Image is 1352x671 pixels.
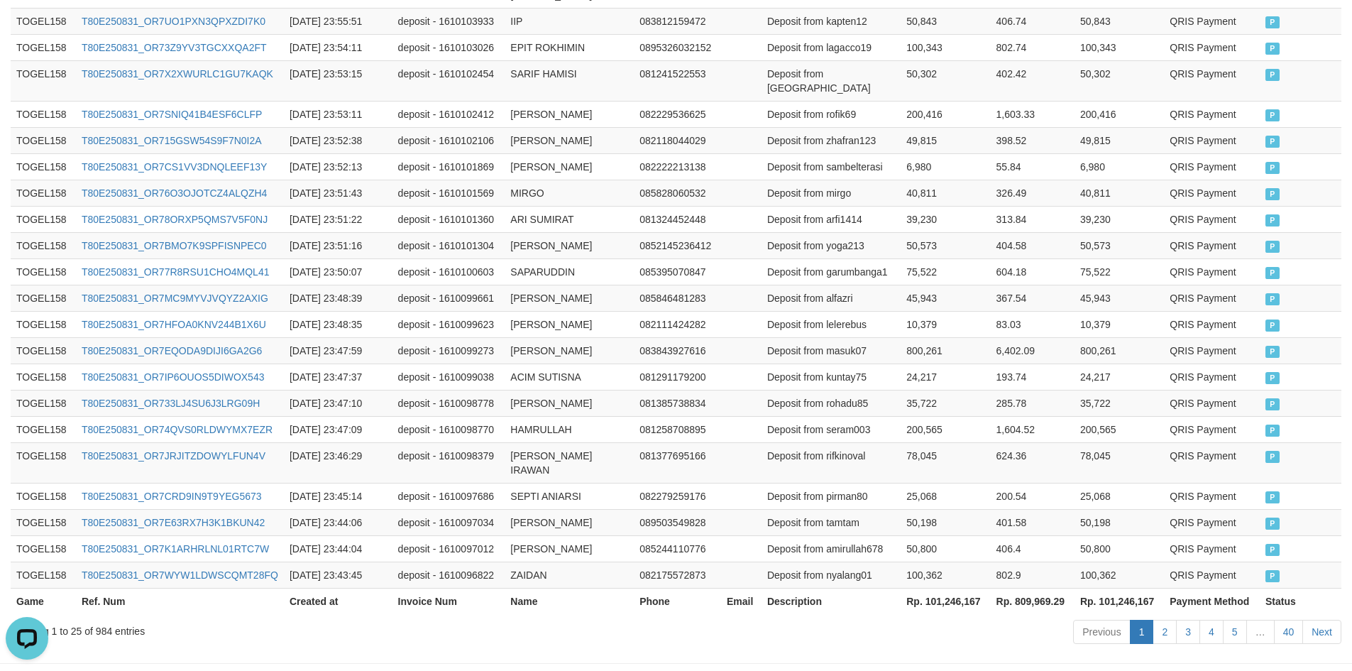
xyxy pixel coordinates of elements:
td: [DATE] 23:54:11 [284,34,392,60]
td: 401.58 [991,509,1075,535]
td: 085244110776 [634,535,721,562]
td: [DATE] 23:43:45 [284,562,392,588]
td: Deposit from masuk07 [762,337,901,364]
td: 100,362 [1075,562,1164,588]
td: 49,815 [1075,127,1164,153]
td: deposit - 1610097686 [392,483,505,509]
td: 406.4 [991,535,1075,562]
td: TOGEL158 [11,258,76,285]
td: HAMRULLAH [505,416,634,442]
td: TOGEL158 [11,232,76,258]
a: T80E250831_OR7BMO7K9SPFISNPEC0 [82,240,267,251]
th: Rp. 809,969.29 [991,588,1075,614]
td: 402.42 [991,60,1075,101]
td: 25,068 [901,483,990,509]
td: 1,603.33 [991,101,1075,127]
td: 081291179200 [634,364,721,390]
td: SARIF HAMISI [505,60,634,101]
td: 78,045 [901,442,990,483]
td: TOGEL158 [11,311,76,337]
td: deposit - 1610097012 [392,535,505,562]
td: [DATE] 23:48:35 [284,311,392,337]
td: TOGEL158 [11,509,76,535]
td: 75,522 [901,258,990,285]
a: T80E250831_OR7HFOA0KNV244B1X6U [82,319,266,330]
span: PAID [1265,214,1280,227]
td: 55.84 [991,153,1075,180]
td: Deposit from rifkinoval [762,442,901,483]
td: [DATE] 23:45:14 [284,483,392,509]
td: [DATE] 23:47:37 [284,364,392,390]
td: Deposit from kuntay75 [762,364,901,390]
a: Next [1302,620,1341,644]
span: PAID [1265,320,1280,332]
td: Deposit from lagacco19 [762,34,901,60]
a: 3 [1176,620,1200,644]
td: QRIS Payment [1164,285,1260,311]
td: deposit - 1610099273 [392,337,505,364]
td: TOGEL158 [11,535,76,562]
td: Deposit from amirullah678 [762,535,901,562]
td: deposit - 1610096822 [392,562,505,588]
td: [PERSON_NAME] [505,232,634,258]
td: [PERSON_NAME] [505,127,634,153]
td: QRIS Payment [1164,390,1260,416]
td: [DATE] 23:47:59 [284,337,392,364]
td: [PERSON_NAME] [505,311,634,337]
td: 802.9 [991,562,1075,588]
td: deposit - 1610097034 [392,509,505,535]
span: PAID [1265,451,1280,463]
td: [PERSON_NAME] [505,101,634,127]
td: Deposit from seram003 [762,416,901,442]
td: 085395070847 [634,258,721,285]
td: 404.58 [991,232,1075,258]
td: [DATE] 23:44:04 [284,535,392,562]
td: TOGEL158 [11,206,76,232]
td: ACIM SUTISNA [505,364,634,390]
td: 50,800 [901,535,990,562]
td: 83.03 [991,311,1075,337]
td: [DATE] 23:52:38 [284,127,392,153]
td: QRIS Payment [1164,562,1260,588]
td: 50,843 [901,8,990,34]
td: 45,943 [1075,285,1164,311]
td: QRIS Payment [1164,509,1260,535]
td: Deposit from tamtam [762,509,901,535]
td: ZAIDAN [505,562,634,588]
td: 24,217 [1075,364,1164,390]
td: IIP [505,8,634,34]
span: PAID [1265,267,1280,279]
td: [PERSON_NAME] [505,153,634,180]
th: Rp. 101,246,167 [901,588,990,614]
a: T80E250831_OR77R8RSU1CHO4MQL41 [82,266,270,278]
td: 1,604.52 [991,416,1075,442]
a: … [1246,620,1275,644]
td: 200,565 [901,416,990,442]
td: QRIS Payment [1164,311,1260,337]
td: deposit - 1610098770 [392,416,505,442]
td: 39,230 [901,206,990,232]
td: 6,980 [1075,153,1164,180]
td: deposit - 1610100603 [392,258,505,285]
td: 285.78 [991,390,1075,416]
td: [DATE] 23:50:07 [284,258,392,285]
td: deposit - 1610099038 [392,364,505,390]
td: MIRGO [505,180,634,206]
a: T80E250831_OR7E63RX7H3K1BKUN42 [82,517,265,528]
td: QRIS Payment [1164,127,1260,153]
td: deposit - 1610099661 [392,285,505,311]
td: 6,402.09 [991,337,1075,364]
td: 085828060532 [634,180,721,206]
td: deposit - 1610103933 [392,8,505,34]
span: PAID [1265,16,1280,28]
span: PAID [1265,544,1280,556]
td: QRIS Payment [1164,483,1260,509]
td: QRIS Payment [1164,60,1260,101]
a: T80E250831_OR7CRD9IN9T9YEG5673 [82,491,262,502]
td: 50,198 [1075,509,1164,535]
span: PAID [1265,188,1280,200]
td: EPIT ROKHIMIN [505,34,634,60]
span: PAID [1265,491,1280,503]
td: TOGEL158 [11,127,76,153]
td: [PERSON_NAME] [505,285,634,311]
